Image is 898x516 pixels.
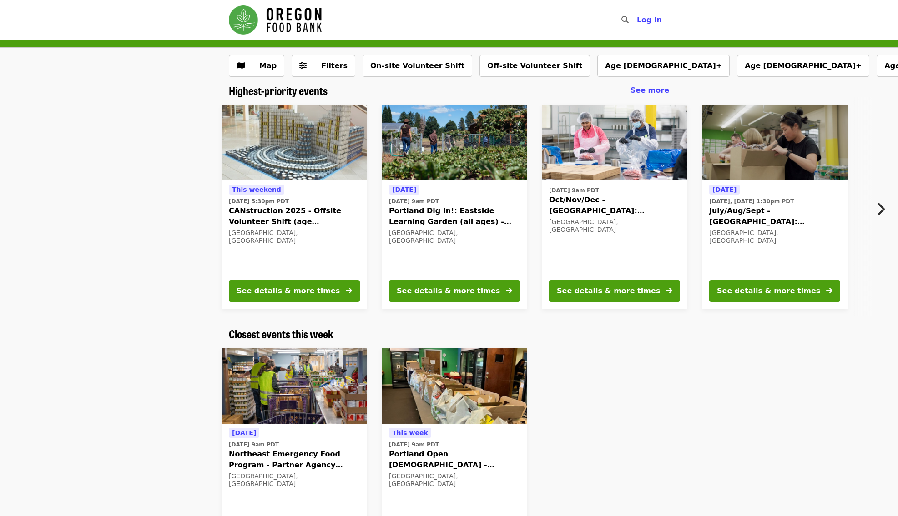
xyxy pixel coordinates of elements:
i: arrow-right icon [826,286,832,295]
input: Search [634,9,641,31]
img: Oct/Nov/Dec - Beaverton: Repack/Sort (age 10+) organized by Oregon Food Bank [542,105,687,181]
span: Portland Dig In!: Eastside Learning Garden (all ages) - Aug/Sept/Oct [389,205,520,227]
div: See details & more times [717,286,820,296]
time: [DATE] 9am PDT [549,186,599,195]
time: [DATE], [DATE] 1:30pm PDT [709,197,794,205]
button: Next item [868,196,898,222]
button: See details & more times [549,280,680,302]
i: arrow-right icon [666,286,672,295]
span: Highest-priority events [229,82,328,98]
div: [GEOGRAPHIC_DATA], [GEOGRAPHIC_DATA] [389,229,520,245]
button: See details & more times [229,280,360,302]
span: Oct/Nov/Dec - [GEOGRAPHIC_DATA]: Repack/Sort (age [DEMOGRAPHIC_DATA]+) [549,195,680,216]
span: Closest events this week [229,326,333,341]
span: [DATE] [712,186,737,193]
img: CANstruction 2025 - Offsite Volunteer Shift (age 16+) organized by Oregon Food Bank [222,105,367,181]
span: CANstruction 2025 - Offsite Volunteer Shift (age [DEMOGRAPHIC_DATA]+) [229,205,360,227]
span: Map [259,61,277,70]
div: Closest events this week [222,327,676,341]
time: [DATE] 9am PDT [389,197,439,205]
img: Northeast Emergency Food Program - Partner Agency Support organized by Oregon Food Bank [222,348,367,424]
span: This week [392,429,428,436]
time: [DATE] 9am PDT [229,441,279,449]
div: See details & more times [557,286,660,296]
i: map icon [237,61,245,70]
button: On-site Volunteer Shift [363,55,472,77]
button: Show map view [229,55,284,77]
span: See more [631,86,669,95]
span: Northeast Emergency Food Program - Partner Agency Support [229,449,360,471]
div: [GEOGRAPHIC_DATA], [GEOGRAPHIC_DATA] [389,472,520,488]
time: [DATE] 5:30pm PDT [229,197,289,205]
div: Highest-priority events [222,84,676,97]
i: arrow-right icon [346,286,352,295]
span: Filters [321,61,348,70]
div: [GEOGRAPHIC_DATA], [GEOGRAPHIC_DATA] [229,472,360,488]
button: Age [DEMOGRAPHIC_DATA]+ [737,55,869,77]
a: See details for "July/Aug/Sept - Portland: Repack/Sort (age 8+)" [702,105,848,309]
i: arrow-right icon [506,286,512,295]
span: This weekend [232,186,281,193]
span: July/Aug/Sept - [GEOGRAPHIC_DATA]: Repack/Sort (age [DEMOGRAPHIC_DATA]+) [709,205,840,227]
div: See details & more times [397,286,500,296]
button: See details & more times [389,280,520,302]
span: [DATE] [232,429,256,436]
button: Off-site Volunteer Shift [479,55,590,77]
span: Portland Open [DEMOGRAPHIC_DATA] - Partner Agency Support (16+) [389,449,520,471]
a: See more [631,85,669,96]
button: See details & more times [709,280,840,302]
button: Log in [630,11,669,29]
div: See details & more times [237,286,340,296]
a: See details for "CANstruction 2025 - Offsite Volunteer Shift (age 16+)" [222,105,367,309]
div: [GEOGRAPHIC_DATA], [GEOGRAPHIC_DATA] [229,229,360,245]
a: Highest-priority events [229,84,328,97]
a: See details for "Oct/Nov/Dec - Beaverton: Repack/Sort (age 10+)" [542,105,687,309]
span: Log in [637,15,662,24]
i: sliders-h icon [299,61,307,70]
button: Age [DEMOGRAPHIC_DATA]+ [597,55,730,77]
time: [DATE] 9am PDT [389,441,439,449]
div: [GEOGRAPHIC_DATA], [GEOGRAPHIC_DATA] [709,229,840,245]
i: search icon [621,15,629,24]
a: Closest events this week [229,327,333,341]
div: [GEOGRAPHIC_DATA], [GEOGRAPHIC_DATA] [549,218,680,234]
img: Portland Dig In!: Eastside Learning Garden (all ages) - Aug/Sept/Oct organized by Oregon Food Bank [382,105,527,181]
a: See details for "Portland Dig In!: Eastside Learning Garden (all ages) - Aug/Sept/Oct" [382,105,527,309]
button: Filters (0 selected) [292,55,355,77]
img: Portland Open Bible - Partner Agency Support (16+) organized by Oregon Food Bank [382,348,527,424]
img: July/Aug/Sept - Portland: Repack/Sort (age 8+) organized by Oregon Food Bank [702,105,848,181]
img: Oregon Food Bank - Home [229,5,322,35]
span: [DATE] [392,186,416,193]
i: chevron-right icon [876,200,885,218]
